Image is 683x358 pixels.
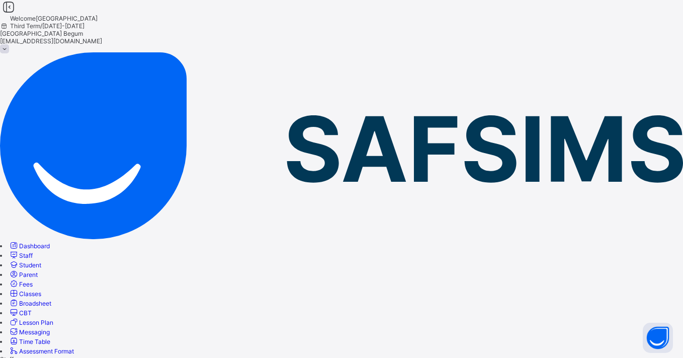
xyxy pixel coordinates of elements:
[9,328,50,336] a: Messaging
[19,290,41,298] span: Classes
[19,271,38,278] span: Parent
[19,242,50,250] span: Dashboard
[19,261,41,269] span: Student
[643,323,673,353] button: Open asap
[9,300,51,307] a: Broadsheet
[19,328,50,336] span: Messaging
[9,309,32,317] a: CBT
[9,242,50,250] a: Dashboard
[10,15,98,22] span: Welcome [GEOGRAPHIC_DATA]
[9,338,50,345] a: Time Table
[9,280,33,288] a: Fees
[19,338,50,345] span: Time Table
[19,280,33,288] span: Fees
[19,300,51,307] span: Broadsheet
[9,252,33,259] a: Staff
[9,271,38,278] a: Parent
[19,309,32,317] span: CBT
[9,319,53,326] a: Lesson Plan
[9,261,41,269] a: Student
[19,252,33,259] span: Staff
[19,347,74,355] span: Assessment Format
[9,347,74,355] a: Assessment Format
[19,319,53,326] span: Lesson Plan
[9,290,41,298] a: Classes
